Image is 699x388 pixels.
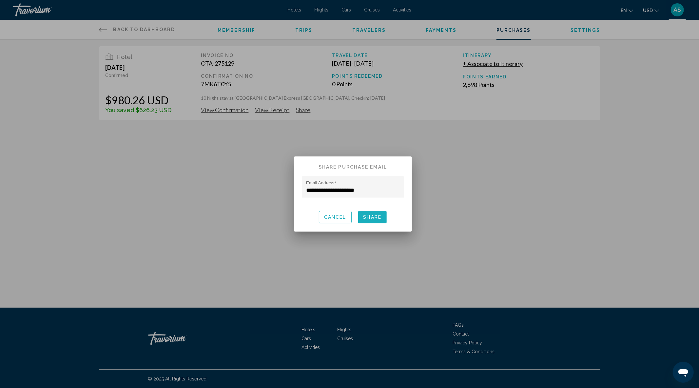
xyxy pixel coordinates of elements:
button: Share [358,211,387,223]
button: Cancel [319,211,352,223]
h2: Share Purchase Email [302,164,404,170]
iframe: Кнопка запуска окна обмена сообщениями [673,362,694,383]
span: Cancel [324,215,346,220]
span: Share [363,215,382,220]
